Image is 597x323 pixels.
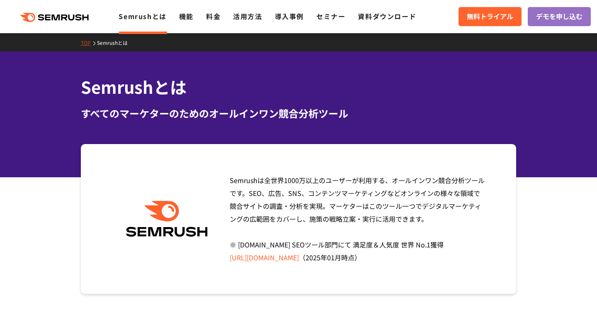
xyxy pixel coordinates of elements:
[97,39,134,46] a: Semrushとは
[316,11,345,21] a: セミナー
[358,11,416,21] a: 資料ダウンロード
[81,106,516,121] div: すべてのマーケターのためのオールインワン競合分析ツール
[528,7,591,26] a: デモを申し込む
[122,201,212,237] img: Semrush
[467,11,513,22] span: 無料トライアル
[179,11,194,21] a: 機能
[230,175,485,262] span: Semrushは全世界1000万以上のユーザーが利用する、オールインワン競合分析ツールです。SEO、広告、SNS、コンテンツマーケティングなどオンラインの様々な領域で競合サイトの調査・分析を実現...
[119,11,166,21] a: Semrushとは
[81,39,97,46] a: TOP
[536,11,582,22] span: デモを申し込む
[233,11,262,21] a: 活用方法
[230,252,299,262] a: [URL][DOMAIN_NAME]
[459,7,522,26] a: 無料トライアル
[275,11,304,21] a: 導入事例
[81,75,516,99] h1: Semrushとは
[206,11,221,21] a: 料金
